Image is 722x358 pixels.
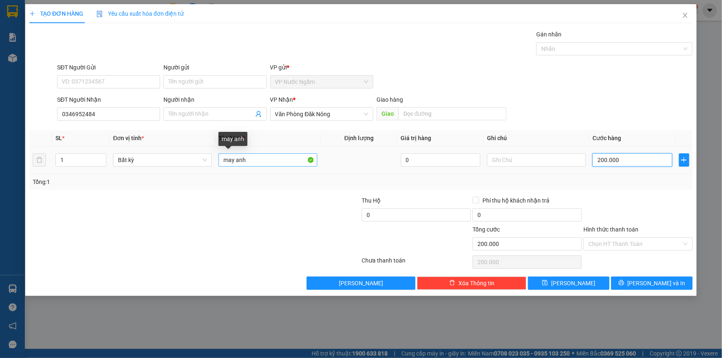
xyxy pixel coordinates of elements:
div: Người nhận [163,95,266,104]
span: [PERSON_NAME] [551,279,595,288]
span: Thu Hộ [362,197,381,204]
span: [PERSON_NAME] [339,279,383,288]
span: close [682,12,688,19]
span: Giá trị hàng [401,135,432,141]
div: Tổng: 1 [33,177,279,186]
button: printer[PERSON_NAME] và In [611,277,693,290]
img: icon [96,11,103,17]
span: Tổng cước [473,226,500,233]
button: deleteXóa Thông tin [417,277,526,290]
span: plus [29,11,35,17]
span: VP Nước Ngầm [275,76,368,88]
span: printer [619,280,624,286]
span: Đơn vị tính [113,135,144,141]
input: Dọc đường [398,107,506,120]
input: 0 [401,153,481,167]
span: [PERSON_NAME] và In [628,279,686,288]
th: Ghi chú [484,130,589,146]
span: SL [55,135,62,141]
div: may anh [218,132,247,146]
button: [PERSON_NAME] [307,277,416,290]
span: Bất kỳ [118,154,207,166]
div: VP gửi [270,63,373,72]
span: user-add [255,111,262,117]
input: VD: Bàn, Ghế [218,153,317,167]
button: save[PERSON_NAME] [528,277,609,290]
span: VP Nhận [270,96,293,103]
span: plus [679,157,689,163]
span: Phí thu hộ khách nhận trả [479,196,553,205]
button: plus [679,153,689,167]
span: Xóa Thông tin [458,279,494,288]
span: Định lượng [344,135,374,141]
button: delete [33,153,46,167]
span: Giao hàng [377,96,403,103]
span: Giao [377,107,398,120]
button: Close [674,4,697,27]
span: delete [449,280,455,286]
input: Ghi Chú [487,153,586,167]
span: save [542,280,548,286]
label: Gán nhãn [536,31,561,38]
span: Yêu cầu xuất hóa đơn điện tử [96,10,184,17]
label: Hình thức thanh toán [583,226,638,233]
span: Văn Phòng Đăk Nông [275,108,368,120]
div: SĐT Người Nhận [57,95,160,104]
div: SĐT Người Gửi [57,63,160,72]
div: Người gửi [163,63,266,72]
div: Chưa thanh toán [361,256,472,270]
span: Cước hàng [592,135,621,141]
span: TẠO ĐƠN HÀNG [29,10,83,17]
